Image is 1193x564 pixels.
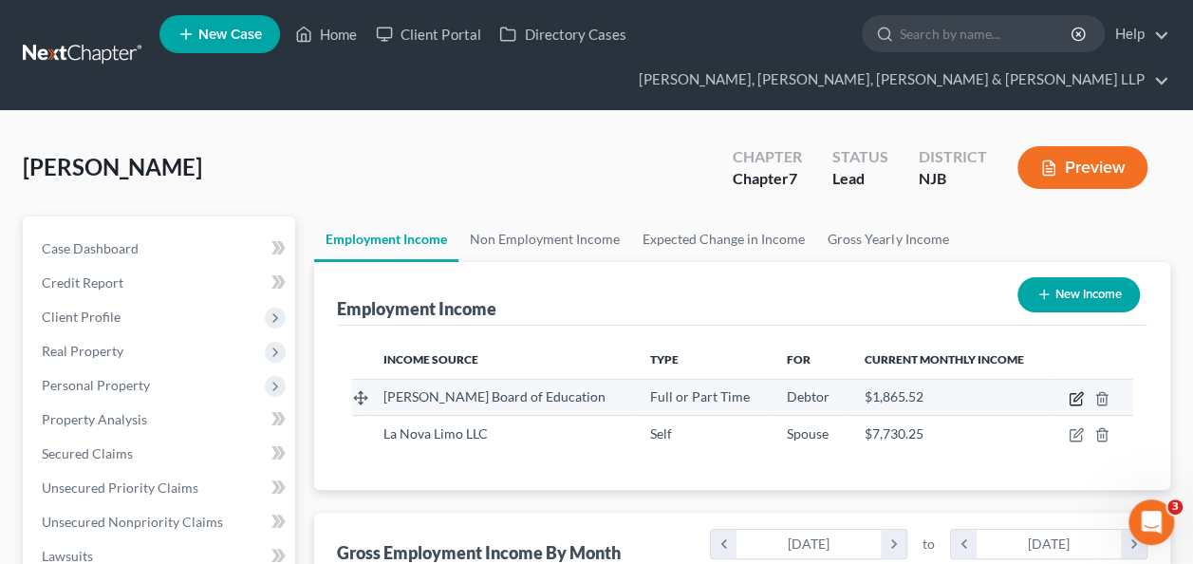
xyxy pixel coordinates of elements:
[900,16,1073,51] input: Search by name...
[864,388,923,404] span: $1,865.52
[787,425,829,442] span: Spouse
[832,168,888,190] div: Lead
[198,28,262,42] span: New Case
[490,17,635,51] a: Directory Cases
[977,530,1122,558] div: [DATE]
[1017,277,1140,312] button: New Income
[42,479,198,496] span: Unsecured Priority Claims
[383,388,606,404] span: [PERSON_NAME] Board of Education
[286,17,366,51] a: Home
[1167,499,1183,515] span: 3
[337,297,496,320] div: Employment Income
[366,17,490,51] a: Client Portal
[27,471,295,505] a: Unsecured Priority Claims
[1128,499,1174,545] iframe: Intercom live chat
[383,352,478,367] span: Income Source
[27,232,295,266] a: Case Dashboard
[650,388,750,404] span: Full or Part Time
[736,530,882,558] div: [DATE]
[42,514,223,530] span: Unsecured Nonpriority Claims
[337,541,621,564] div: Gross Employment Income By Month
[27,266,295,300] a: Credit Report
[629,63,1169,97] a: [PERSON_NAME], [PERSON_NAME], [PERSON_NAME] & [PERSON_NAME] LLP
[881,530,906,558] i: chevron_right
[951,530,977,558] i: chevron_left
[923,535,935,554] span: to
[787,352,811,367] span: For
[1121,530,1146,558] i: chevron_right
[733,146,802,168] div: Chapter
[42,240,139,256] span: Case Dashboard
[42,548,93,564] span: Lawsuits
[650,352,679,367] span: Type
[1106,17,1169,51] a: Help
[458,216,631,262] a: Non Employment Income
[42,377,150,393] span: Personal Property
[787,388,830,404] span: Debtor
[864,425,923,442] span: $7,730.25
[383,425,488,442] span: La Nova Limo LLC
[832,146,888,168] div: Status
[27,505,295,539] a: Unsecured Nonpriority Claims
[789,169,797,187] span: 7
[816,216,960,262] a: Gross Yearly Income
[42,343,123,359] span: Real Property
[711,530,736,558] i: chevron_left
[919,146,987,168] div: District
[314,216,458,262] a: Employment Income
[27,437,295,471] a: Secured Claims
[733,168,802,190] div: Chapter
[42,274,123,291] span: Credit Report
[1017,146,1147,189] button: Preview
[23,153,202,180] span: [PERSON_NAME]
[650,425,672,442] span: Self
[42,445,133,461] span: Secured Claims
[27,403,295,437] a: Property Analysis
[42,309,121,325] span: Client Profile
[864,352,1023,367] span: Current Monthly Income
[631,216,816,262] a: Expected Change in Income
[42,411,147,427] span: Property Analysis
[919,168,987,190] div: NJB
